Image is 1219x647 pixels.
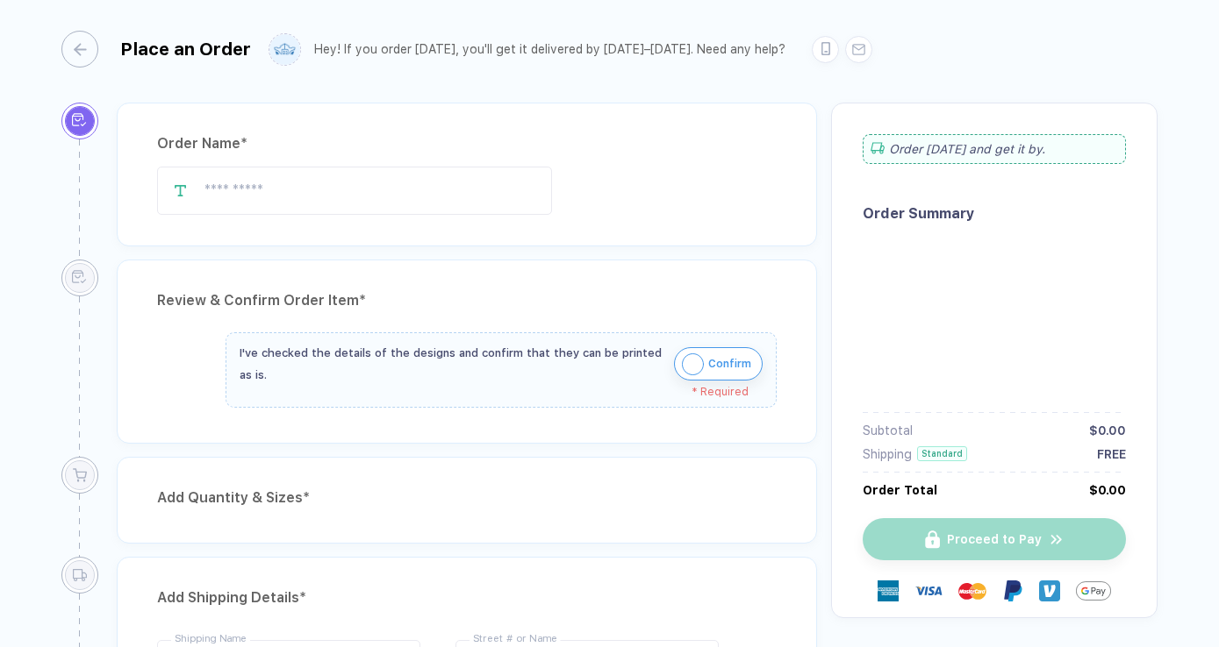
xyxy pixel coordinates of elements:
[863,134,1126,164] div: Order [DATE] and get it by .
[157,484,777,512] div: Add Quantity & Sizes
[914,577,943,605] img: visa
[958,577,986,605] img: master-card
[157,584,777,612] div: Add Shipping Details
[1097,447,1126,461] div: FREE
[314,42,785,57] div: Hey! If you order [DATE], you'll get it delivered by [DATE]–[DATE]. Need any help?
[240,342,665,386] div: I've checked the details of the designs and confirm that they can be printed as is.
[917,446,967,461] div: Standard
[1089,423,1126,437] div: $0.00
[269,34,300,65] img: user profile
[1076,573,1111,608] img: GPay
[1039,580,1060,601] img: Venmo
[708,350,751,378] span: Confirm
[120,39,251,60] div: Place an Order
[240,386,749,398] div: * Required
[682,353,704,375] img: icon
[157,287,777,315] div: Review & Confirm Order Item
[674,347,763,380] button: iconConfirm
[1089,483,1126,497] div: $0.00
[157,130,777,158] div: Order Name
[863,423,913,437] div: Subtotal
[878,580,899,601] img: express
[863,483,937,497] div: Order Total
[1002,580,1023,601] img: Paypal
[863,447,912,461] div: Shipping
[863,205,1126,222] div: Order Summary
